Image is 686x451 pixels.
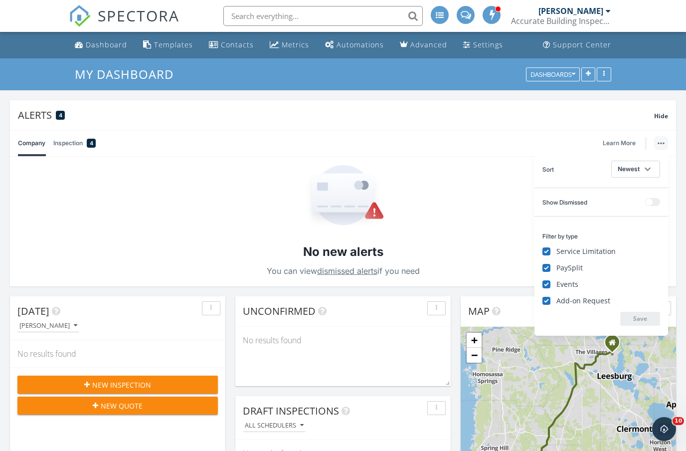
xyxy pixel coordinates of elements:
[612,342,618,348] div: 8950 Standard St, Unit #3306, Lady lake FL 32159
[396,36,451,54] a: Advanced
[17,376,218,394] button: New Inspection
[245,422,304,429] div: All schedulers
[511,16,611,26] div: Accurate Building Inspections LLC
[542,199,587,206] div: Show Dismissed
[620,312,660,326] button: Save
[205,36,258,54] a: Contacts
[90,138,93,148] span: 4
[19,322,77,329] div: [PERSON_NAME]
[17,397,218,415] button: New Quote
[673,417,684,425] span: 10
[98,5,179,26] span: SPECTORA
[642,163,654,175] i: keyboard_arrow_down
[154,40,193,49] div: Templates
[69,5,91,27] img: The Best Home Inspection Software - Spectora
[139,36,197,54] a: Templates
[303,243,383,260] h2: No new alerts
[553,40,611,49] div: Support Center
[69,13,179,34] a: SPECTORA
[526,67,580,81] button: Dashboards
[266,36,313,54] a: Metrics
[556,246,616,256] span: Service Limitation
[556,262,583,273] span: PaySplit
[658,142,665,144] img: ellipsis-632cfdd7c38ec3a7d453.svg
[17,304,49,318] span: [DATE]
[101,401,143,411] span: New Quote
[243,419,306,433] button: All schedulers
[539,36,615,54] a: Support Center
[71,36,131,54] a: Dashboard
[538,6,603,16] div: [PERSON_NAME]
[221,40,254,49] div: Contacts
[243,404,339,418] span: Draft Inspections
[473,40,503,49] div: Settings
[652,417,676,441] iframe: Intercom live chat
[603,138,642,148] a: Learn More
[317,266,377,276] a: dismissed alerts
[467,333,482,348] a: Zoom in
[10,340,225,367] div: No results found
[223,6,423,26] input: Search everything...
[556,279,578,289] span: Events
[282,40,309,49] div: Metrics
[321,36,388,54] a: Automations (Basic)
[18,130,45,156] a: Company
[18,108,654,122] div: Alerts
[467,348,482,363] a: Zoom out
[611,161,660,178] button: Newest
[410,40,447,49] div: Advanced
[542,166,554,173] div: Sort
[59,112,62,119] span: 4
[542,232,578,240] div: Filter by type
[302,165,384,227] img: Empty State
[235,327,451,354] div: No results found
[75,66,182,82] a: My Dashboard
[53,130,96,156] a: Inspection
[267,264,420,278] p: You can view if you need
[468,304,490,318] span: Map
[459,36,507,54] a: Settings
[530,71,575,78] div: Dashboards
[556,295,610,306] span: Add-on Request
[86,40,127,49] div: Dashboard
[92,380,151,390] span: New Inspection
[17,319,79,333] button: [PERSON_NAME]
[654,112,668,120] span: Hide
[243,304,316,318] span: Unconfirmed
[337,40,384,49] div: Automations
